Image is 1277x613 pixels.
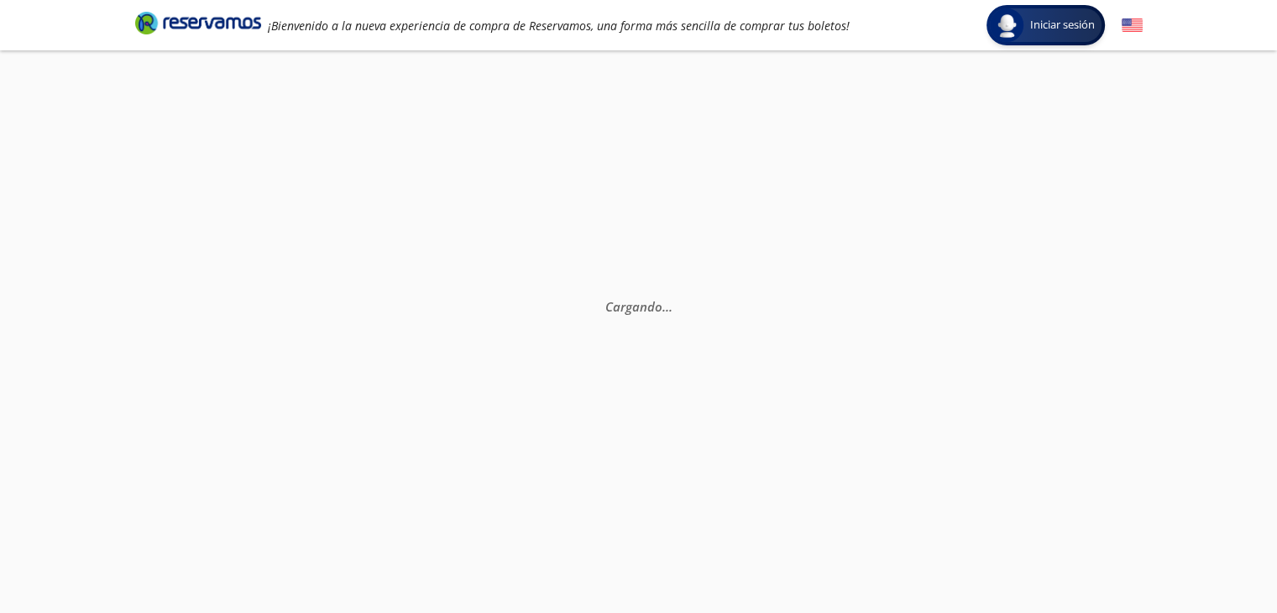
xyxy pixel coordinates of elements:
[665,298,668,315] span: .
[268,18,850,34] em: ¡Bienvenido a la nueva experiencia de compra de Reservamos, una forma más sencilla de comprar tus...
[1122,15,1143,36] button: English
[668,298,672,315] span: .
[662,298,665,315] span: .
[1023,17,1102,34] span: Iniciar sesión
[135,10,261,35] i: Brand Logo
[604,298,672,315] em: Cargando
[135,10,261,40] a: Brand Logo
